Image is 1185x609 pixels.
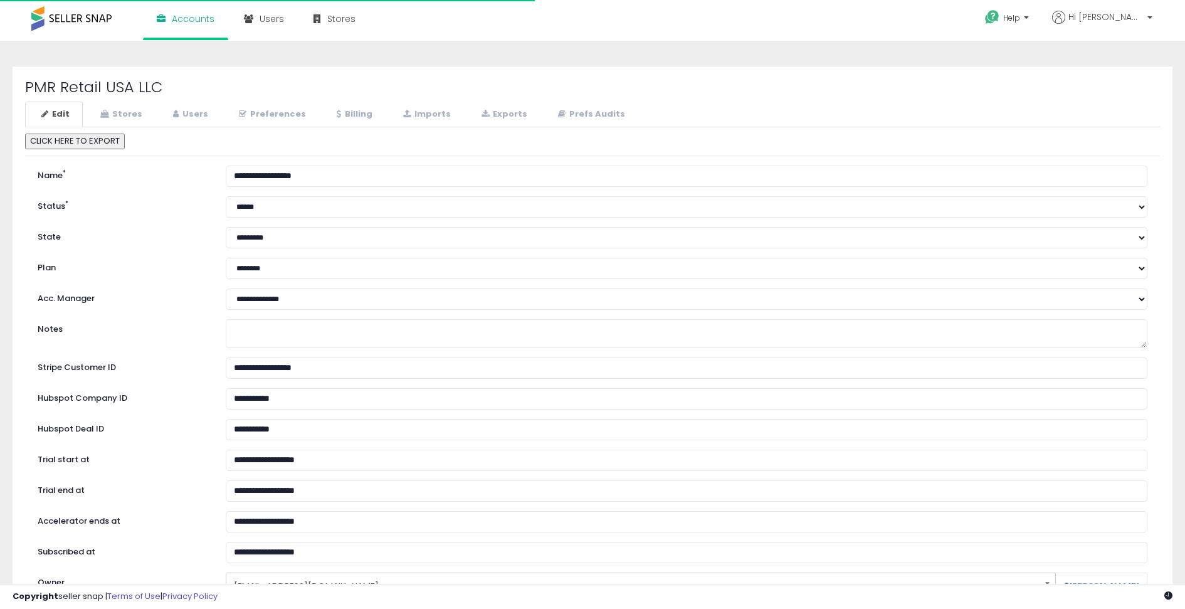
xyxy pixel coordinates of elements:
[542,102,638,127] a: Prefs Audits
[1063,582,1139,591] a: [PERSON_NAME]
[162,590,218,602] a: Privacy Policy
[1068,11,1144,23] span: Hi [PERSON_NAME]
[320,102,386,127] a: Billing
[28,511,216,527] label: Accelerator ends at
[28,319,216,336] label: Notes
[84,102,155,127] a: Stores
[28,542,216,558] label: Subscribed at
[984,9,1000,25] i: Get Help
[28,289,216,305] label: Acc. Manager
[13,591,218,603] div: seller snap | |
[28,196,216,213] label: Status
[25,79,1160,95] h2: PMR Retail USA LLC
[28,419,216,435] label: Hubspot Deal ID
[28,166,216,182] label: Name
[28,227,216,243] label: State
[1052,11,1152,39] a: Hi [PERSON_NAME]
[25,134,125,149] button: CLICK HERE TO EXPORT
[28,258,216,274] label: Plan
[172,13,214,25] span: Accounts
[107,590,161,602] a: Terms of Use
[28,357,216,374] label: Stripe Customer ID
[157,102,221,127] a: Users
[465,102,540,127] a: Exports
[28,388,216,405] label: Hubspot Company ID
[13,590,58,602] strong: Copyright
[234,576,1031,597] span: [EMAIL_ADDRESS][DOMAIN_NAME]
[28,480,216,497] label: Trial end at
[1003,13,1020,23] span: Help
[38,577,65,589] label: Owner
[28,450,216,466] label: Trial start at
[25,102,83,127] a: Edit
[260,13,284,25] span: Users
[223,102,319,127] a: Preferences
[327,13,355,25] span: Stores
[387,102,464,127] a: Imports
